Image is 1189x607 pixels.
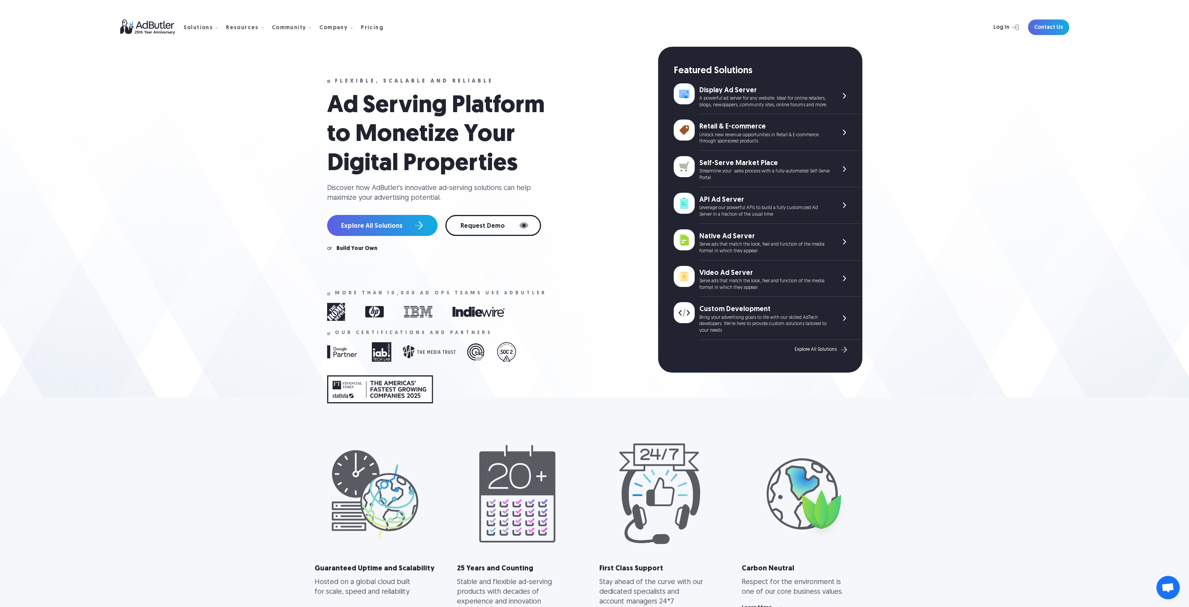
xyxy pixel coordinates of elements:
div: Video Ad Server [699,268,830,278]
a: Explore All Solutions [795,345,849,355]
a: Self-Serve Market Place Streamline your sales process with a fully-automated Self-Serve Portal [674,151,862,187]
div: Resources [226,25,259,31]
a: API Ad Server Leverage our powerful APIs to build a fully customized Ad Server in a fraction of t... [674,187,862,224]
a: Contact Us [1028,19,1069,35]
a: Pricing [361,24,390,31]
div: Streamline your sales process with a fully-automated Self-Serve Portal [699,168,830,181]
a: Request Demo [445,215,541,236]
div: A powerful ad server for any website. Ideal for online retailers, blogs, newspapers, community si... [699,95,830,109]
a: Display Ad Server A powerful ad server for any website. Ideal for online retailers, blogs, newspa... [674,78,862,114]
div: Explore All Solutions [795,347,837,352]
h4: Guaranteed Uptime and Scalability [315,564,448,574]
a: Video Ad Server Serve ads that match the look, feel and function of the media format in which the... [674,260,862,297]
a: Custom Development Bring your advertising goals to life with our skilled AdTech developers. We're... [674,297,862,340]
h1: Ad Serving Platform to Monetize Your Digital Properties [327,92,560,179]
a: Retail & E-commerce Unlock new revenue opportunities in Retail & E-commerce through sponsored pro... [674,114,862,151]
h4: Carbon Neutral [742,564,875,574]
div: Bring your advertising goals to life with our skilled AdTech developers. We're here to provide cu... [699,315,830,334]
div: Custom Development [699,304,830,314]
div: Serve ads that match the look, feel and function of the media format in which they appear. [699,241,830,255]
p: Stable and flexible ad-serving products with decades of experience and innovation [457,577,564,607]
div: More than 10,000 ad ops teams use adbutler [335,290,547,296]
div: Display Ad Server [699,86,830,95]
div: API Ad Server [699,195,830,205]
div: Open chat [1156,576,1180,599]
a: Explore All Solutions [327,215,438,236]
div: Flexible, scalable and reliable [335,79,494,84]
div: Community [272,25,306,31]
div: or [327,246,332,252]
div: Leverage our powerful APIs to build a fully customized Ad Server in a fraction of the usual time [699,205,830,218]
a: Log In [973,19,1023,35]
div: Serve ads that match the look, feel and function of the media format in which they appear. [699,278,830,291]
div: Company [319,25,348,31]
div: Unlock new revenue opportunities in Retail & E-commerce through sponsored products. [699,132,830,145]
div: Featured Solutions [674,65,862,78]
div: Our certifications and partners [335,330,492,336]
h4: First Class Support [599,564,732,574]
div: Discover how AdButler's innovative ad-serving solutions can help maximize your advertising potent... [327,183,537,203]
div: Pricing [361,25,383,31]
p: Stay ahead of the curve with our dedicated specialists and account managers 24*7 [599,577,706,607]
p: Hosted on a global cloud built for scale, speed and reliability [315,577,421,597]
div: Retail & E-commerce [699,122,830,132]
div: Solutions [184,25,213,31]
p: Respect for the environment is one of our core business values. [742,577,848,597]
h4: 25 Years and Counting [457,564,590,574]
a: Native Ad Server Serve ads that match the look, feel and function of the media format in which th... [674,224,862,260]
a: Build Your Own [336,246,377,252]
div: Native Ad Server [699,232,830,241]
div: Self-Serve Market Place [699,158,830,168]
